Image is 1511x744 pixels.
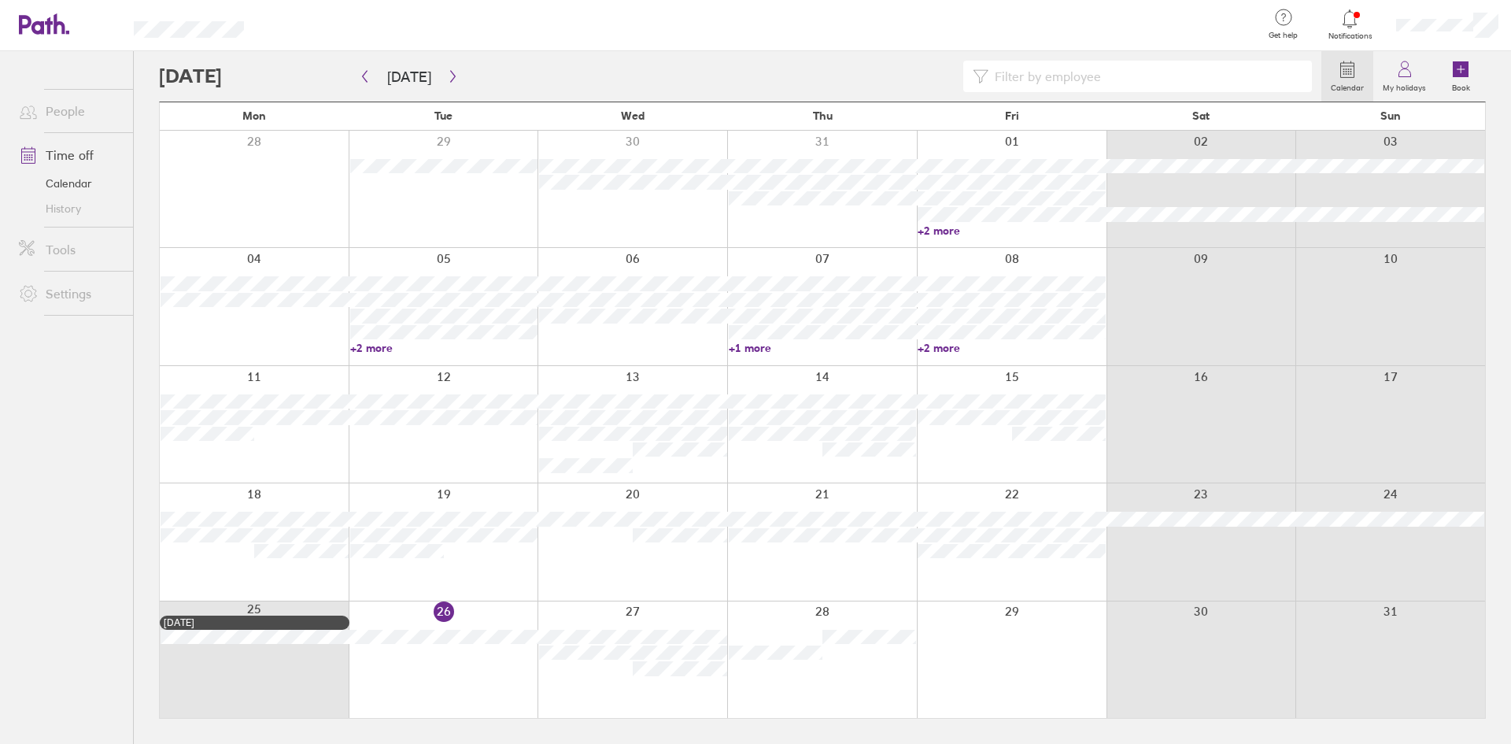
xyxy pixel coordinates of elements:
[434,109,453,122] span: Tue
[988,61,1302,91] input: Filter by employee
[1380,109,1401,122] span: Sun
[6,234,133,265] a: Tools
[6,196,133,221] a: History
[1373,79,1435,93] label: My holidays
[242,109,266,122] span: Mon
[621,109,645,122] span: Wed
[1321,79,1373,93] label: Calendar
[1324,31,1376,41] span: Notifications
[6,278,133,309] a: Settings
[6,139,133,171] a: Time off
[918,341,1106,355] a: +2 more
[375,64,444,90] button: [DATE]
[1324,8,1376,41] a: Notifications
[6,95,133,127] a: People
[1443,79,1480,93] label: Book
[1373,51,1435,102] a: My holidays
[1258,31,1309,40] span: Get help
[729,341,917,355] a: +1 more
[350,341,538,355] a: +2 more
[6,171,133,196] a: Calendar
[164,617,345,628] div: [DATE]
[813,109,833,122] span: Thu
[918,224,1106,238] a: +2 more
[1435,51,1486,102] a: Book
[1192,109,1210,122] span: Sat
[1321,51,1373,102] a: Calendar
[1005,109,1019,122] span: Fri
